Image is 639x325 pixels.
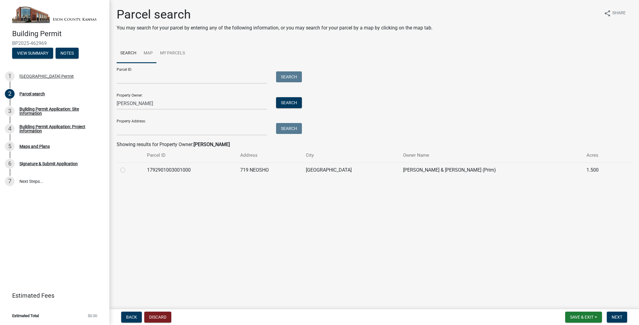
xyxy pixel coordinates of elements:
span: Estimated Total [12,314,39,318]
span: Share [612,10,626,17]
button: Search [276,97,302,108]
button: Search [276,71,302,82]
img: Lyon County, Kansas [12,6,100,23]
span: Next [612,315,622,320]
span: Back [126,315,137,320]
strong: [PERSON_NAME] [193,142,230,147]
button: Back [121,312,142,323]
button: shareShare [599,7,630,19]
th: City [302,148,399,162]
td: [GEOGRAPHIC_DATA] [302,162,399,177]
div: Parcel search [19,92,45,96]
div: 2 [5,89,15,99]
span: Save & Exit [570,315,593,320]
div: 6 [5,159,15,169]
div: Maps and Plans [19,144,50,149]
div: Building Permit Application: Site Information [19,107,100,115]
button: Save & Exit [565,312,602,323]
a: Estimated Fees [5,289,100,302]
td: 719 NEOSHO [237,162,302,177]
th: Owner Name [399,148,583,162]
th: Address [237,148,302,162]
button: Next [607,312,627,323]
div: 4 [5,124,15,134]
td: 1792901003001000 [143,162,237,177]
th: Parcel ID [143,148,237,162]
div: Showing results for Property Owner: [117,141,632,148]
button: View Summary [12,48,53,59]
div: Signature & Submit Application [19,162,78,166]
div: 1 [5,71,15,81]
div: [GEOGRAPHIC_DATA] Permit [19,74,74,78]
span: $0.00 [88,314,97,318]
div: 5 [5,142,15,151]
td: [PERSON_NAME] & [PERSON_NAME] (Prim) [399,162,583,177]
div: Building Permit Application: Project Information [19,125,100,133]
a: Map [140,44,156,63]
p: You may search for your parcel by entering any of the following information, or you may search fo... [117,24,432,32]
span: BP2025-462969 [12,40,97,46]
h1: Parcel search [117,7,432,22]
a: My Parcels [156,44,189,63]
button: Search [276,123,302,134]
div: 3 [5,106,15,116]
button: Discard [144,312,171,323]
button: Notes [56,48,79,59]
th: Acres [583,148,618,162]
a: Search [117,44,140,63]
wm-modal-confirm: Summary [12,51,53,56]
td: 1.500 [583,162,618,177]
wm-modal-confirm: Notes [56,51,79,56]
i: share [604,10,611,17]
h4: Building Permit [12,29,104,38]
div: 7 [5,176,15,186]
